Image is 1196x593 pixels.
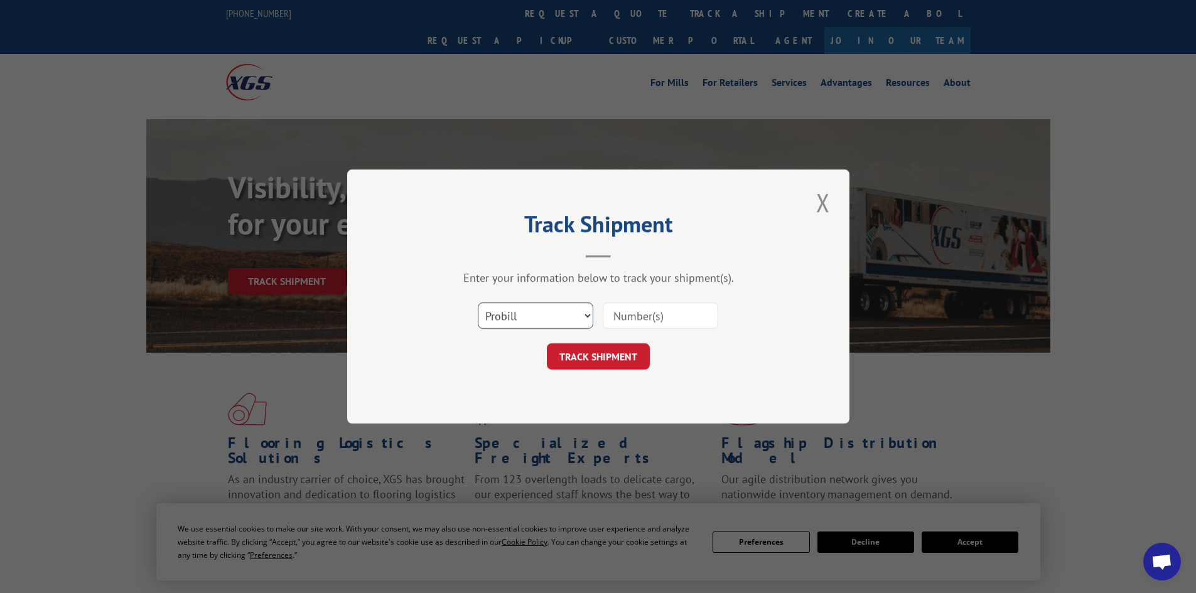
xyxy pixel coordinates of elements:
button: Close modal [812,185,834,220]
a: Open chat [1143,543,1181,580]
input: Number(s) [603,302,718,329]
button: TRACK SHIPMENT [547,343,650,370]
h2: Track Shipment [410,215,787,239]
div: Enter your information below to track your shipment(s). [410,270,787,285]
